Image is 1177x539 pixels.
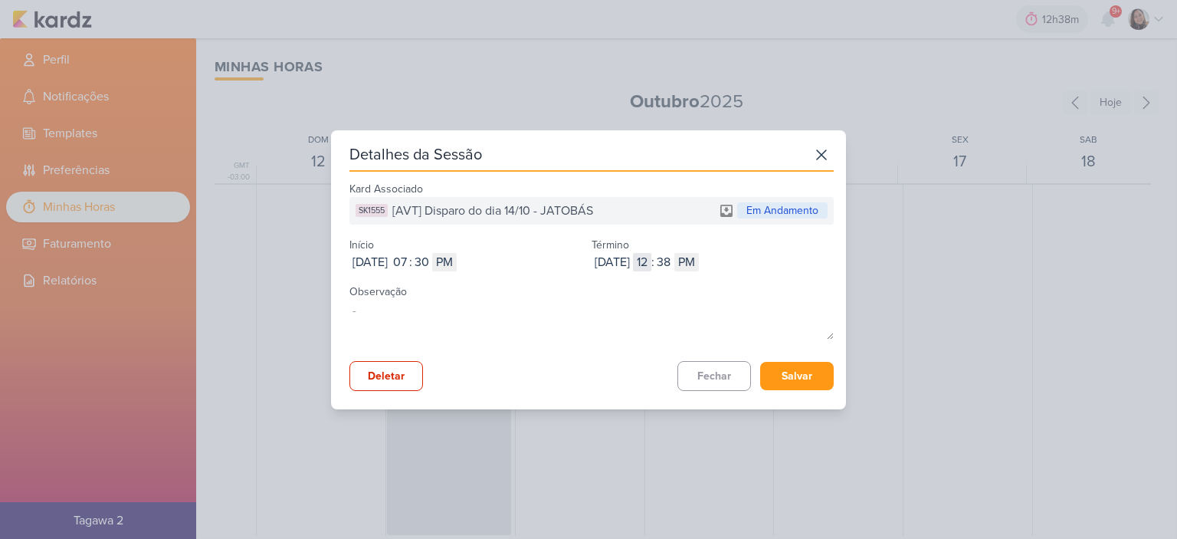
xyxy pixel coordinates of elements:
[349,285,407,298] label: Observação
[592,238,629,251] label: Término
[349,182,423,196] label: Kard Associado
[737,202,828,219] div: Em Andamento
[677,361,751,391] button: Fechar
[349,144,482,166] div: Detalhes da Sessão
[760,362,834,390] button: Salvar
[356,204,388,217] div: SK1555
[392,202,593,220] span: [AVT] Disparo do dia 14/10 - JATOBÁS
[651,253,654,271] div: :
[349,361,423,391] button: Deletar
[349,238,374,251] label: Início
[409,253,412,271] div: :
